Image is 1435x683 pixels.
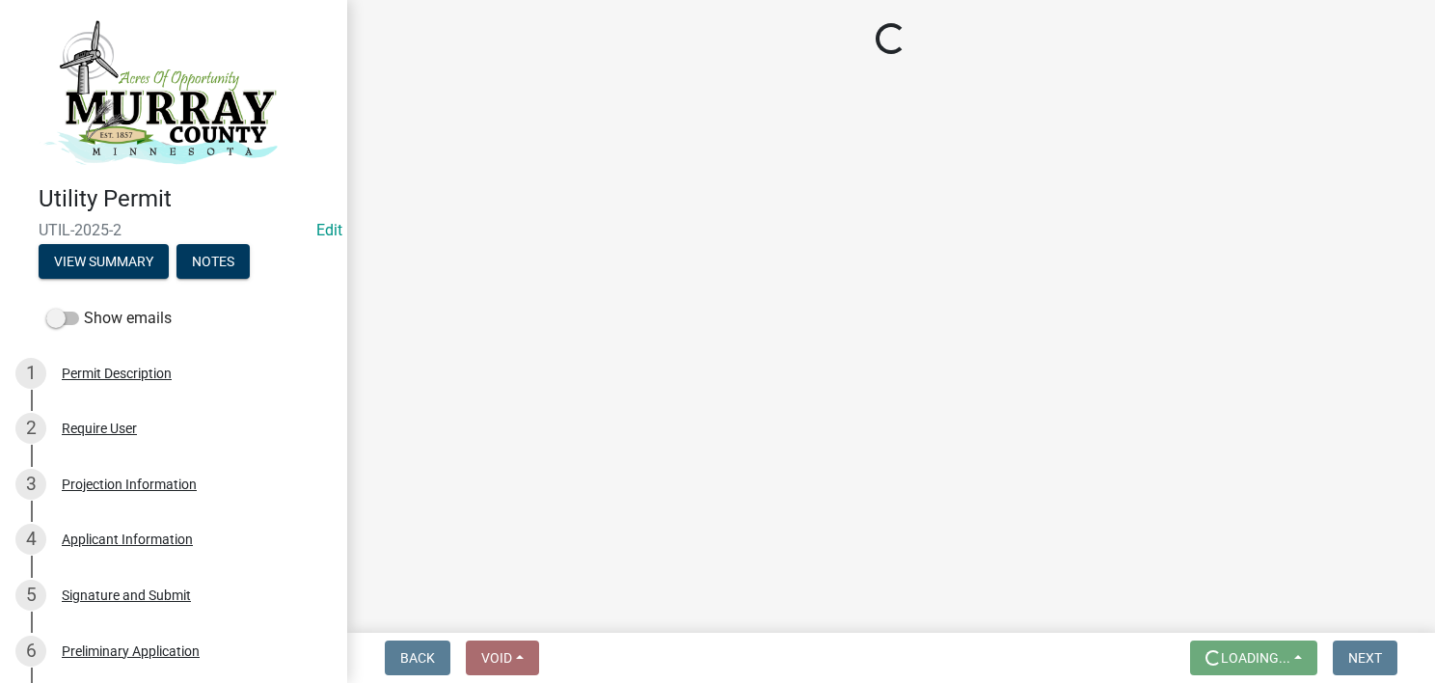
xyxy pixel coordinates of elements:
wm-modal-confirm: Summary [39,255,169,270]
div: 1 [15,358,46,389]
button: Loading... [1190,641,1317,675]
span: Next [1348,650,1382,666]
wm-modal-confirm: Edit Application Number [316,221,342,239]
div: 3 [15,469,46,500]
div: 6 [15,636,46,667]
button: View Summary [39,244,169,279]
label: Show emails [46,307,172,330]
button: Notes [176,244,250,279]
button: Next [1333,641,1397,675]
h4: Utility Permit [39,185,332,213]
span: Loading... [1221,650,1290,666]
div: Projection Information [62,478,197,491]
div: 2 [15,413,46,444]
div: Signature and Submit [62,588,191,602]
a: Edit [316,221,342,239]
div: Preliminary Application [62,644,200,658]
span: UTIL-2025-2 [39,221,309,239]
button: Back [385,641,450,675]
div: Applicant Information [62,533,193,546]
wm-modal-confirm: Notes [176,255,250,270]
button: Void [466,641,539,675]
div: Require User [62,422,137,435]
div: 5 [15,580,46,611]
div: Permit Description [62,367,172,380]
div: 4 [15,524,46,555]
span: Void [481,650,512,666]
span: Back [400,650,435,666]
img: Murray County, Minnesota [39,20,278,165]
